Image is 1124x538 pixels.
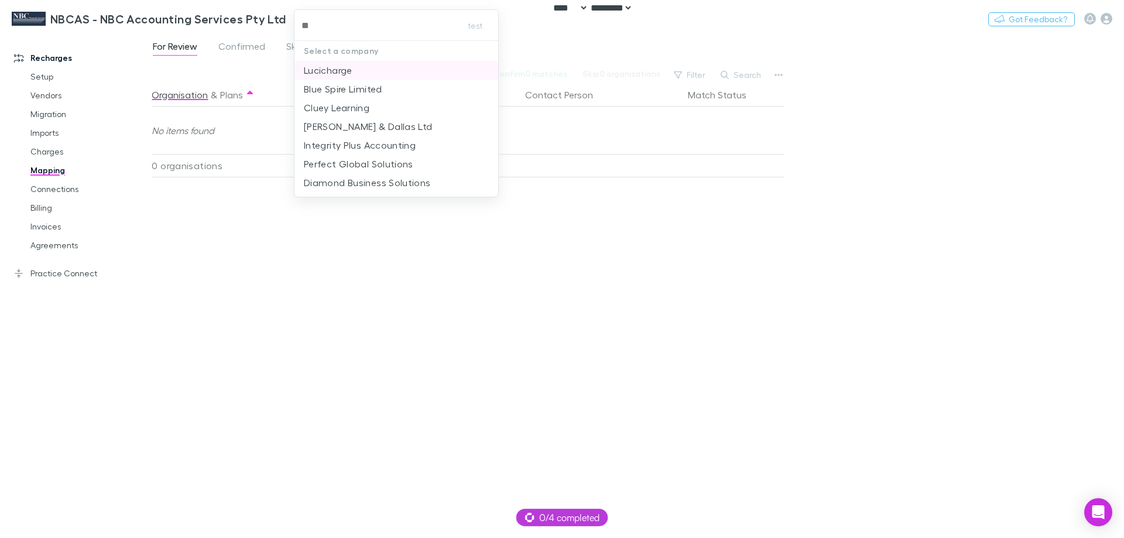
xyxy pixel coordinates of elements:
[304,119,433,133] p: [PERSON_NAME] & Dallas Ltd
[304,63,352,77] p: Lucicharge
[304,82,382,96] p: Blue Spire Limited
[304,101,369,115] p: Cluey Learning
[304,157,413,171] p: Perfect Global Solutions
[304,138,416,152] p: Integrity Plus Accounting
[1084,498,1112,526] div: Open Intercom Messenger
[294,41,498,61] p: Select a company
[468,19,482,33] span: test
[456,19,494,33] button: test
[304,176,431,190] p: Diamond Business Solutions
